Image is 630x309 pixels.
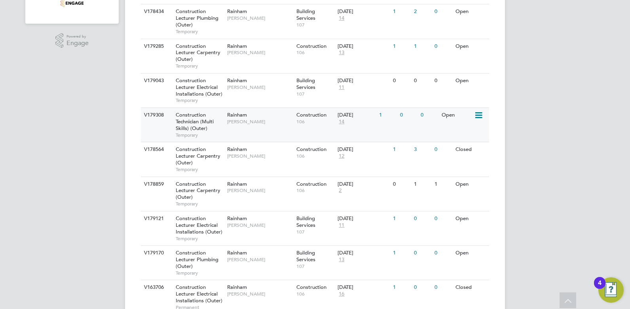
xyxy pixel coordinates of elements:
[454,73,488,88] div: Open
[142,246,170,260] div: V179170
[454,211,488,226] div: Open
[296,181,326,187] span: Construction
[296,249,315,263] span: Building Services
[176,111,214,132] span: Construction Technician (Multi Skills) (Outer)
[227,119,292,125] span: [PERSON_NAME]
[296,8,315,21] span: Building Services
[391,177,412,192] div: 0
[227,43,247,49] span: Rainham
[176,97,223,104] span: Temporary
[227,111,247,118] span: Rainham
[227,222,292,228] span: [PERSON_NAME]
[227,8,247,15] span: Rainham
[142,4,170,19] div: V178434
[55,33,89,48] a: Powered byEngage
[142,39,170,54] div: V179285
[391,211,412,226] div: 1
[176,8,218,28] span: Construction Lecturer Plumbing (Outer)
[227,146,247,153] span: Rainham
[176,181,220,201] span: Construction Lecturer Carpentry (Outer)
[412,4,433,19] div: 2
[412,211,433,226] div: 0
[338,153,345,160] span: 12
[296,43,326,49] span: Construction
[338,215,389,222] div: [DATE]
[296,215,315,228] span: Building Services
[338,250,389,256] div: [DATE]
[338,15,345,22] span: 14
[296,49,334,56] span: 106
[227,249,247,256] span: Rainham
[412,39,433,54] div: 1
[296,119,334,125] span: 106
[176,43,220,63] span: Construction Lecturer Carpentry (Outer)
[296,187,334,194] span: 106
[412,246,433,260] div: 0
[391,39,412,54] div: 1
[296,91,334,97] span: 107
[296,229,334,235] span: 107
[176,215,222,235] span: Construction Lecturer Electrical Installations (Outer)
[176,63,223,69] span: Temporary
[412,280,433,295] div: 0
[440,108,474,122] div: Open
[338,84,345,91] span: 11
[227,187,292,194] span: [PERSON_NAME]
[454,177,488,192] div: Open
[338,112,375,119] div: [DATE]
[338,291,345,298] span: 16
[391,73,412,88] div: 0
[176,77,222,97] span: Construction Lecturer Electrical Installations (Outer)
[296,291,334,297] span: 106
[296,284,326,290] span: Construction
[176,236,223,242] span: Temporary
[176,132,223,138] span: Temporary
[338,119,345,125] span: 14
[296,77,315,90] span: Building Services
[391,4,412,19] div: 1
[338,146,389,153] div: [DATE]
[338,8,389,15] div: [DATE]
[296,153,334,159] span: 106
[227,284,247,290] span: Rainham
[454,39,488,54] div: Open
[176,284,222,304] span: Construction Lecturer Electrical Installations (Outer)
[176,146,220,166] span: Construction Lecturer Carpentry (Outer)
[377,108,398,122] div: 1
[227,291,292,297] span: [PERSON_NAME]
[433,246,453,260] div: 0
[176,28,223,35] span: Temporary
[176,201,223,207] span: Temporary
[296,22,334,28] span: 107
[419,108,439,122] div: 0
[142,280,170,295] div: V163706
[142,73,170,88] div: V179043
[296,111,326,118] span: Construction
[338,43,389,50] div: [DATE]
[412,73,433,88] div: 0
[433,4,453,19] div: 0
[391,280,412,295] div: 1
[454,246,488,260] div: Open
[227,153,292,159] span: [PERSON_NAME]
[142,177,170,192] div: V178859
[227,15,292,21] span: [PERSON_NAME]
[227,49,292,56] span: [PERSON_NAME]
[433,142,453,157] div: 0
[338,181,389,188] div: [DATE]
[142,108,170,122] div: V179308
[433,39,453,54] div: 0
[227,181,247,187] span: Rainham
[227,77,247,84] span: Rainham
[176,270,223,276] span: Temporary
[338,284,389,291] div: [DATE]
[142,142,170,157] div: V178564
[176,166,223,173] span: Temporary
[142,211,170,226] div: V179121
[338,256,345,263] span: 13
[433,73,453,88] div: 0
[391,142,412,157] div: 1
[338,49,345,56] span: 13
[176,249,218,269] span: Construction Lecturer Plumbing (Outer)
[296,146,326,153] span: Construction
